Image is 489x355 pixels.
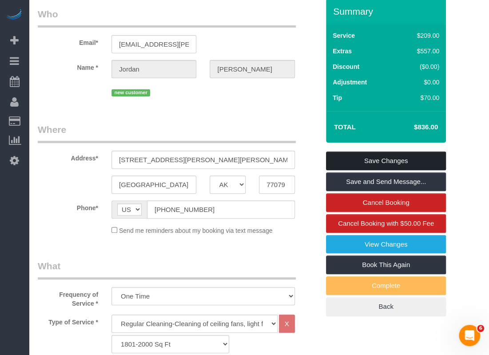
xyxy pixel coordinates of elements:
[333,78,367,87] label: Adjustment
[477,325,484,332] span: 6
[111,176,196,194] input: City*
[31,35,105,47] label: Email*
[334,123,356,131] strong: Total
[326,193,446,212] a: Cancel Booking
[31,200,105,212] label: Phone*
[326,297,446,316] a: Back
[333,93,342,102] label: Tip
[459,325,480,346] iframe: Intercom live chat
[326,214,446,233] a: Cancel Booking with $50.00 Fee
[333,31,355,40] label: Service
[333,62,359,71] label: Discount
[119,227,273,234] span: Send me reminders about my booking via text message
[31,151,105,163] label: Address*
[111,35,196,53] input: Email*
[398,93,439,102] div: $70.00
[111,89,150,96] span: new customer
[31,60,105,72] label: Name *
[326,255,446,274] a: Book This Again
[398,47,439,56] div: $557.00
[398,62,439,71] div: ($0.00)
[398,78,439,87] div: $0.00
[259,176,295,194] input: Zip Code*
[333,6,441,16] h3: Summary
[38,123,296,143] legend: Where
[38,8,296,28] legend: Who
[210,60,294,78] input: Last Name*
[326,235,446,254] a: View Changes
[111,60,196,78] input: First Name*
[31,315,105,327] label: Type of Service *
[5,9,23,21] img: Automaid Logo
[398,31,439,40] div: $209.00
[147,200,295,219] input: Phone*
[326,172,446,191] a: Save and Send Message...
[31,287,105,308] label: Frequency of Service *
[38,259,296,279] legend: What
[387,124,438,131] h4: $836.00
[338,219,434,227] span: Cancel Booking with $50.00 Fee
[326,152,446,170] a: Save Changes
[333,47,352,56] label: Extras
